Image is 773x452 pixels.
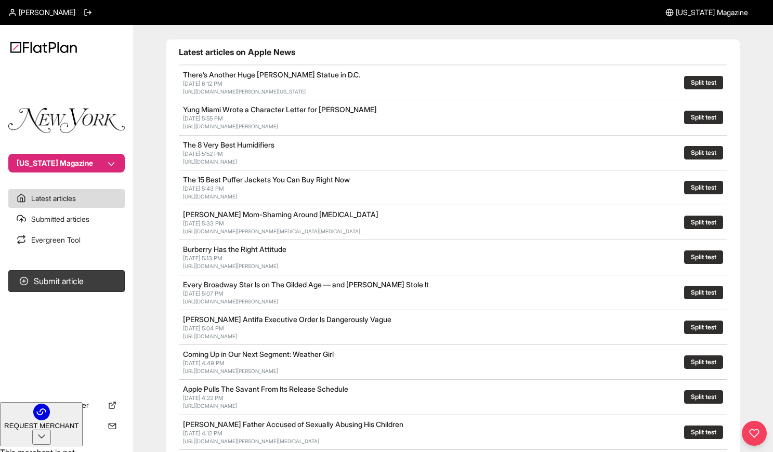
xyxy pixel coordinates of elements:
span: [DATE] 5:52 PM [183,150,223,157]
button: Split test [684,321,723,334]
a: [URL][DOMAIN_NAME] [183,193,237,200]
span: [DATE] 5:33 PM [183,220,224,227]
button: Split test [684,355,723,369]
a: Yung Miami Wrote a Character Letter for [PERSON_NAME] [183,105,377,114]
a: Latest articles [8,189,125,208]
button: Split test [684,181,723,194]
a: [URL][DOMAIN_NAME][PERSON_NAME] [183,123,278,129]
h1: Latest articles on Apple News [179,46,727,58]
a: [URL][DOMAIN_NAME] [183,333,237,339]
a: [URL][DOMAIN_NAME][PERSON_NAME] [183,368,278,374]
a: [PERSON_NAME] Mom-Shaming Around [MEDICAL_DATA] [183,210,378,219]
button: Split test [684,216,723,229]
button: Split test [684,286,723,299]
a: Burberry Has the Right Attitude [183,245,286,254]
a: [PERSON_NAME] Antifa Executive Order Is Dangerously Vague [183,315,391,324]
span: [US_STATE] Magazine [676,7,748,18]
a: Evergreen Tool [8,231,125,249]
a: [URL][DOMAIN_NAME][PERSON_NAME] [183,263,278,269]
button: Submit article [8,270,125,292]
a: Submitted articles [8,210,125,229]
button: Split test [684,146,723,159]
a: The 15 Best Puffer Jackets You Can Buy Right Now [183,175,350,184]
a: [PERSON_NAME] [8,7,75,18]
a: Apple Pulls The Savant From Its Release Schedule [183,384,348,393]
a: [URL][DOMAIN_NAME][PERSON_NAME][US_STATE] [183,88,306,95]
a: Coming Up in Our Next Segment: Weather Girl [183,350,334,358]
button: Split test [684,76,723,89]
button: [US_STATE] Magazine [8,154,125,172]
a: There’s Another Huge [PERSON_NAME] Statue in D.C. [183,70,360,79]
a: Apple News Publisher [8,396,125,415]
a: The 8 Very Best Humidifiers [183,140,274,149]
span: [DATE] 6:12 PM [183,80,222,87]
button: Split test [684,390,723,404]
button: Split test [684,111,723,124]
span: [DATE] 5:13 PM [183,255,222,262]
img: Logo [10,42,77,53]
button: Split test [684,250,723,264]
a: Every Broadway Star Is on The Gilded Age — and [PERSON_NAME] Stole It [183,280,429,289]
a: [URL][DOMAIN_NAME][PERSON_NAME] [183,298,278,304]
a: [URL][DOMAIN_NAME] [183,158,237,165]
img: Publication Logo [8,108,125,133]
span: [DATE] 4:22 PM [183,394,224,402]
span: [DATE] 5:43 PM [183,185,224,192]
span: [DATE] 5:07 PM [183,290,224,297]
span: [DATE] 5:04 PM [183,325,224,332]
span: [DATE] 5:55 PM [183,115,223,122]
span: [DATE] 4:49 PM [183,360,225,367]
span: [PERSON_NAME] [19,7,75,18]
a: [URL][DOMAIN_NAME][PERSON_NAME][MEDICAL_DATA][MEDICAL_DATA] [183,228,360,234]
